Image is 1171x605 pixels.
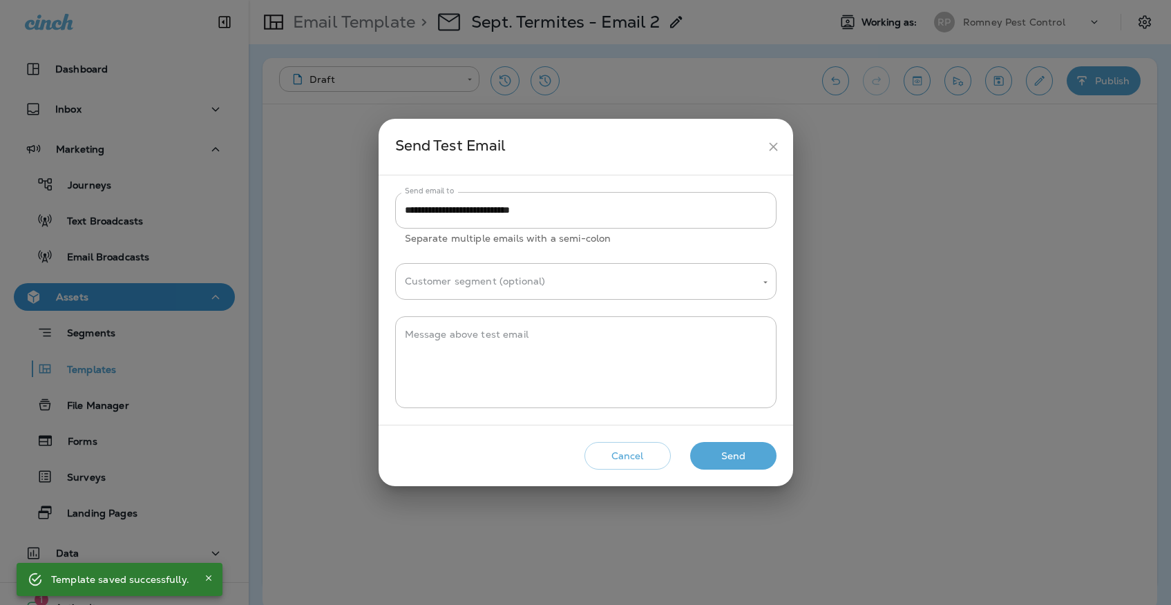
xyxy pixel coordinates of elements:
div: Template saved successfully. [51,567,189,592]
button: close [761,134,786,160]
button: Send [690,442,777,470]
button: Cancel [584,442,671,470]
button: Close [200,570,217,586]
div: Send Test Email [395,134,761,160]
button: Open [759,276,772,289]
p: Separate multiple emails with a semi-colon [405,231,767,247]
label: Send email to [405,186,454,196]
